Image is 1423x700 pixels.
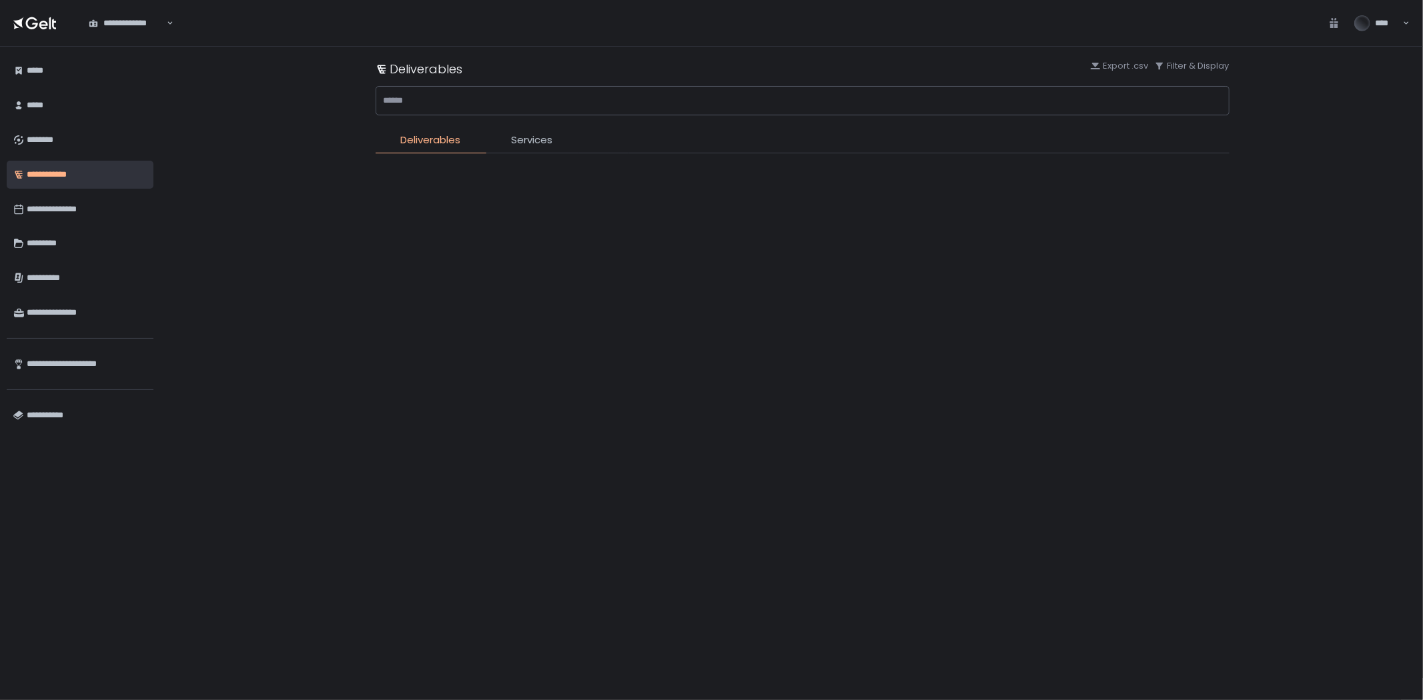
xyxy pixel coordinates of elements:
[80,9,173,37] div: Search for option
[401,133,461,148] span: Deliverables
[376,60,463,78] div: Deliverables
[512,133,553,148] span: Services
[1090,60,1149,72] button: Export .csv
[1154,60,1230,72] button: Filter & Display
